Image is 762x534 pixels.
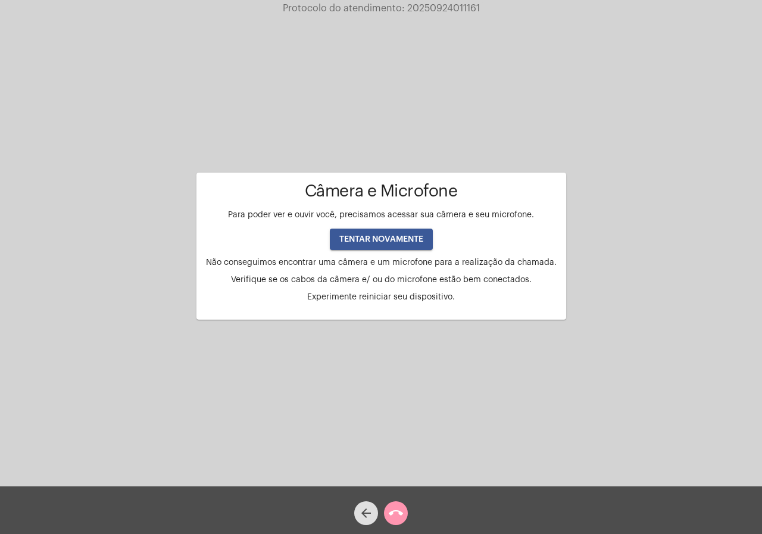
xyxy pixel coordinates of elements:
[389,506,403,520] mat-icon: call_end
[206,182,557,201] h1: Câmera e Microfone
[228,211,534,219] span: Para poder ver e ouvir você, precisamos acessar sua câmera e seu microfone.
[330,229,433,250] button: TENTAR NOVAMENTE
[206,276,557,285] p: Verifique se os cabos da câmera e/ ou do microfone estão bem conectados.
[206,258,557,267] p: Não conseguimos encontrar uma câmera e um microfone para a realização da chamada.
[359,506,373,520] mat-icon: arrow_back
[206,293,557,302] p: Experimente reiniciar seu dispositivo.
[339,235,423,243] span: TENTAR NOVAMENTE
[283,4,480,13] span: Protocolo do atendimento: 20250924011161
